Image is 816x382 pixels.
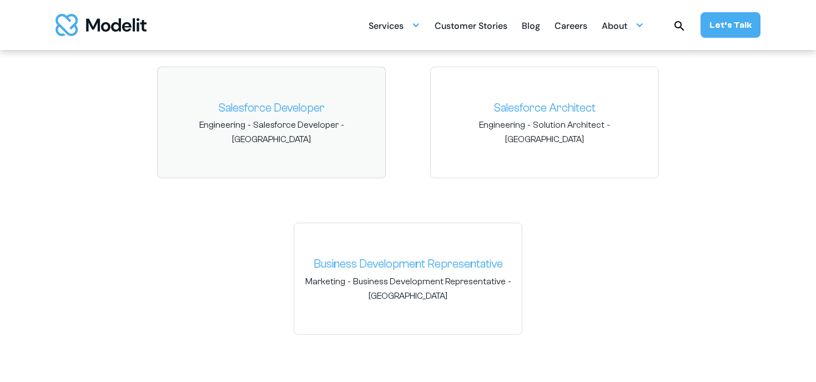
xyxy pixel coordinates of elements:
[253,119,339,131] span: Salesforce Developer
[56,14,147,36] img: modelit logo
[505,133,584,145] span: [GEOGRAPHIC_DATA]
[369,290,447,302] span: [GEOGRAPHIC_DATA]
[701,12,760,38] a: Let’s Talk
[522,16,540,38] div: Blog
[167,119,376,145] span: - -
[602,16,627,38] div: About
[305,275,345,288] span: Marketing
[303,255,513,273] a: Business Development Representative
[435,14,507,36] a: Customer Stories
[555,16,587,38] div: Careers
[533,119,605,131] span: Solution Architect
[353,275,506,288] span: Business Development Representative
[440,119,649,145] span: - -
[199,119,245,131] span: Engineering
[303,275,513,302] span: - -
[369,16,404,38] div: Services
[709,19,752,31] div: Let’s Talk
[232,133,311,145] span: [GEOGRAPHIC_DATA]
[435,16,507,38] div: Customer Stories
[167,99,376,117] a: Salesforce Developer
[555,14,587,36] a: Careers
[479,119,525,131] span: Engineering
[602,14,644,36] div: About
[522,14,540,36] a: Blog
[56,14,147,36] a: home
[369,14,420,36] div: Services
[440,99,649,117] a: Salesforce Architect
